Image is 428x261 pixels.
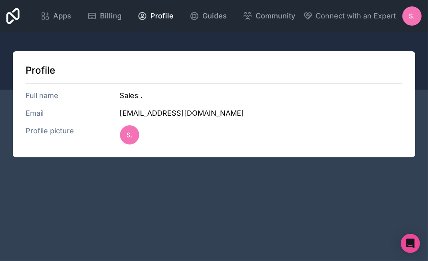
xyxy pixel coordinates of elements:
[303,10,396,22] button: Connect with an Expert
[316,10,396,22] span: Connect with an Expert
[409,11,415,21] span: S.
[126,130,132,140] span: S.
[26,125,120,145] h3: Profile picture
[120,90,403,101] h3: Sales .
[401,234,420,253] div: Open Intercom Messenger
[236,7,302,25] a: Community
[26,90,120,101] h3: Full name
[100,10,122,22] span: Billing
[34,7,78,25] a: Apps
[183,7,233,25] a: Guides
[26,64,402,77] h1: Profile
[120,108,403,119] h3: [EMAIL_ADDRESS][DOMAIN_NAME]
[26,108,120,119] h3: Email
[53,10,71,22] span: Apps
[81,7,128,25] a: Billing
[256,10,295,22] span: Community
[131,7,180,25] a: Profile
[202,10,227,22] span: Guides
[150,10,174,22] span: Profile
